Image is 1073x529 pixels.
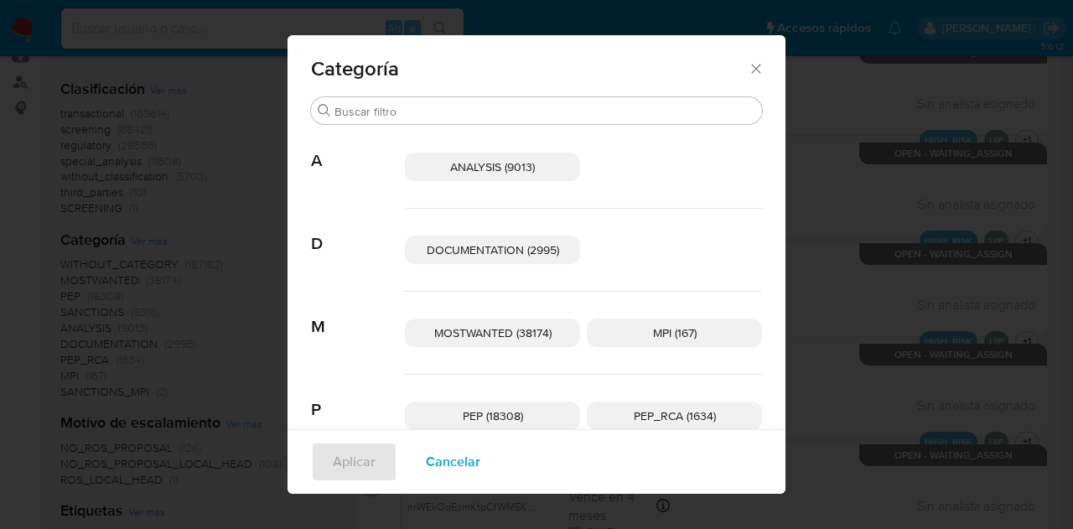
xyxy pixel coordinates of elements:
button: Buscar [318,104,331,117]
span: ANALYSIS (9013) [450,158,535,175]
span: P [311,375,405,420]
span: MOSTWANTED (38174) [434,324,552,341]
div: PEP (18308) [405,402,580,430]
button: Cancelar [404,442,502,482]
span: MPI (167) [653,324,697,341]
span: A [311,126,405,171]
span: Cancelar [426,443,480,480]
span: M [311,292,405,337]
span: PEP (18308) [463,407,523,424]
span: Categoría [311,59,748,79]
div: ANALYSIS (9013) [405,153,580,181]
span: PEP_RCA (1634) [634,407,716,424]
div: DOCUMENTATION (2995) [405,236,580,264]
span: DOCUMENTATION (2995) [427,241,559,258]
div: MOSTWANTED (38174) [405,319,580,347]
div: MPI (167) [587,319,762,347]
button: Cerrar [748,60,763,75]
div: PEP_RCA (1634) [587,402,762,430]
input: Buscar filtro [334,104,755,119]
span: D [311,209,405,254]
